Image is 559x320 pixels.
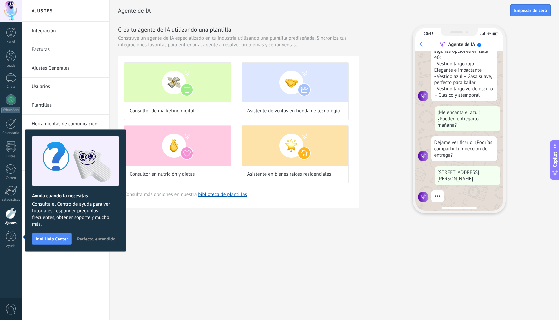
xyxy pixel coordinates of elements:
[1,221,21,225] div: Ajustes
[424,31,434,36] div: 20:45
[130,108,195,114] span: Consultor de marketing digital
[247,171,331,178] span: Asistente en bienes raíces residenciales
[22,115,109,133] li: Herramientas de comunicación
[1,85,21,89] div: Chats
[448,41,475,48] div: Agente de IA
[124,191,247,198] span: Consulta más opciones en nuestra
[32,96,103,115] a: Plantillas
[552,152,558,167] span: Copilot
[514,8,547,13] span: Empezar de cero
[36,237,68,241] span: Ir al Help Center
[77,237,115,241] span: Perfecto, entendido
[22,59,109,78] li: Ajustes Generales
[118,25,359,34] h3: Crea tu agente de IA utilizando una plantilla
[247,108,340,114] span: Asistente de ventas en tienda de tecnología
[418,192,429,202] img: agent icon
[198,191,247,198] a: biblioteca de plantillas
[431,136,497,161] div: Déjame verificarlo. ¿Podrías compartir tu dirección de entrega?
[242,126,348,166] img: Asistente en bienes raíces residenciales
[32,233,72,245] button: Ir al Help Center
[32,78,103,96] a: Usuarios
[1,244,21,248] div: Ayuda
[22,22,109,40] li: Integración
[431,39,497,101] div: ¡Entendido! Aquí tienes algunas opciones en talla 40: - Vestido largo rojo – Elegante e impactant...
[435,166,500,185] div: [STREET_ADDRESS][PERSON_NAME]
[32,115,103,133] a: Herramientas de comunicación
[22,78,109,96] li: Usuarios
[418,91,429,101] img: agent icon
[1,198,21,202] div: Estadísticas
[124,126,231,166] img: Consultor en nutrición y dietas
[74,234,118,244] button: Perfecto, entendido
[130,171,195,178] span: Consultor en nutrición y dietas
[22,40,109,59] li: Facturas
[510,4,551,16] button: Empezar de cero
[1,64,21,68] div: Leads
[32,201,119,228] span: Consulta el Centro de ayuda para ver tutoriales, responder preguntas frecuentes, obtener soporte ...
[1,176,21,180] div: Correo
[118,4,510,17] h2: Agente de IA
[1,40,21,44] div: Panel
[32,40,103,59] a: Facturas
[242,63,348,102] img: Asistente de ventas en tienda de tecnología
[118,35,359,48] span: Construye un agente de IA especializado en tu industria utilizando una plantilla prediseñada. Sin...
[32,22,103,40] a: Integración
[418,151,429,161] img: agent icon
[124,63,231,102] img: Consultor de marketing digital
[32,59,103,78] a: Ajustes Generales
[22,96,109,115] li: Plantillas
[1,107,20,113] div: WhatsApp
[32,193,119,199] h2: Ayuda cuando la necesitas
[1,154,21,159] div: Listas
[435,106,500,131] div: ¡Me encanta el azul! ¿Pueden entregarlo mañana?
[1,131,21,135] div: Calendario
